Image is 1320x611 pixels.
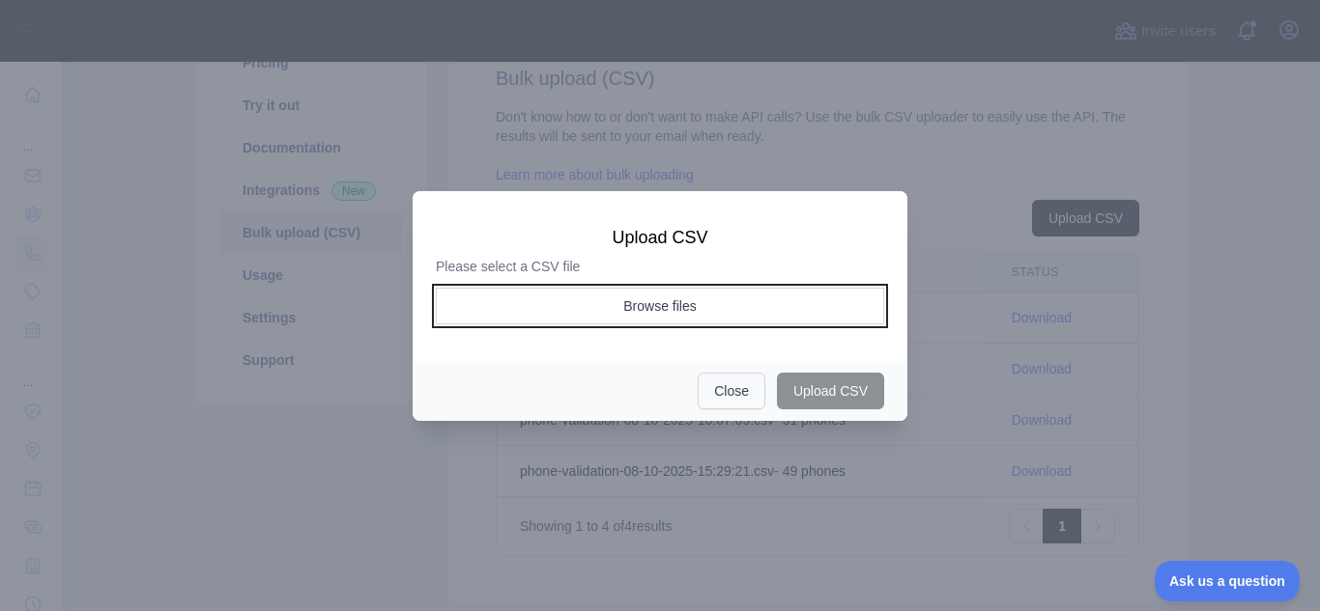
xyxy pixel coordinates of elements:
button: Browse files [436,288,884,324]
p: Please select a CSV file [436,257,884,276]
button: Close [698,373,765,409]
button: Upload CSV [777,373,884,409]
iframe: Toggle Customer Support [1155,561,1301,601]
h3: Upload CSV [436,226,884,249]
